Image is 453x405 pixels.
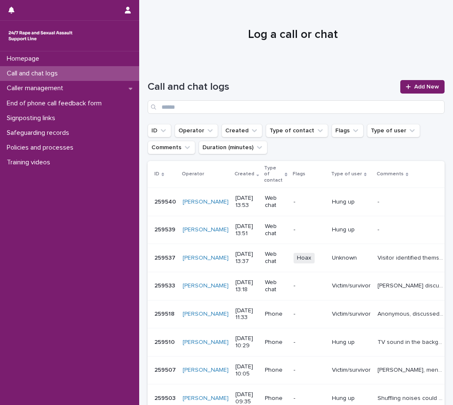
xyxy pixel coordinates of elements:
[7,27,74,44] img: rhQMoQhaT3yELyF149Cw
[235,363,258,378] p: [DATE] 10:05
[148,81,395,93] h1: Call and chat logs
[377,281,445,290] p: Sam discussed briefly their experience with SV perpetrated by their dad. Sam also discussed thoug...
[332,282,371,290] p: Victim/survivor
[182,169,204,179] p: Operator
[154,197,178,206] p: 259540
[332,311,371,318] p: Victim/survivor
[265,395,286,402] p: Phone
[294,339,325,346] p: -
[235,335,258,349] p: [DATE] 10:29
[175,124,218,137] button: Operator
[235,251,258,265] p: [DATE] 13:37
[293,169,305,179] p: Flags
[332,124,364,137] button: Flags
[265,339,286,346] p: Phone
[183,282,229,290] a: [PERSON_NAME]
[367,124,420,137] button: Type of user
[377,253,445,262] p: Visitor identified themselves as a victim of rape, before then disclosing that they were joking. ...
[154,169,159,179] p: ID
[264,164,283,185] p: Type of contact
[332,339,371,346] p: Hung up
[3,70,65,78] p: Call and chat logs
[148,124,171,137] button: ID
[3,99,108,107] p: End of phone call feedback form
[377,197,381,206] p: -
[265,279,286,293] p: Web chat
[235,223,258,237] p: [DATE] 13:51
[332,226,371,233] p: Hung up
[183,311,229,318] a: [PERSON_NAME]
[154,253,177,262] p: 259537
[266,124,328,137] button: Type of contact
[294,198,325,206] p: -
[265,223,286,237] p: Web chat
[294,367,325,374] p: -
[154,281,177,290] p: 259533
[154,225,177,233] p: 259539
[400,80,445,94] a: Add New
[235,279,258,293] p: [DATE] 13:18
[294,226,325,233] p: -
[3,84,70,92] p: Caller management
[294,311,325,318] p: -
[294,395,325,402] p: -
[3,144,80,152] p: Policies and processes
[377,337,445,346] p: TV sound in the background before caller hung up
[235,195,258,209] p: [DATE] 13:53
[183,255,229,262] a: [PERSON_NAME]
[148,100,445,114] input: Search
[3,129,76,137] p: Safeguarding records
[154,309,176,318] p: 259518
[154,337,176,346] p: 259510
[265,311,286,318] p: Phone
[377,225,381,233] p: -
[183,226,229,233] a: [PERSON_NAME]
[265,251,286,265] p: Web chat
[148,141,195,154] button: Comments
[183,395,229,402] a: [PERSON_NAME]
[331,169,362,179] p: Type of user
[377,169,404,179] p: Comments
[294,282,325,290] p: -
[3,158,57,166] p: Training videos
[148,28,438,42] h1: Log a call or chat
[414,84,439,90] span: Add New
[377,365,445,374] p: Anon, mentioned briefly about experiencing sexual violence a long time ago, and discussed thought...
[332,395,371,402] p: Hung up
[235,169,254,179] p: Created
[377,393,445,402] p: Shuffling noises could be heard and then call disconnected
[221,124,262,137] button: Created
[183,367,229,374] a: [PERSON_NAME]
[183,339,229,346] a: [PERSON_NAME]
[265,367,286,374] p: Phone
[3,55,46,63] p: Homepage
[294,253,315,263] span: Hoax
[183,198,229,206] a: [PERSON_NAME]
[235,307,258,322] p: [DATE] 11:33
[332,198,371,206] p: Hung up
[377,309,445,318] p: Anonymous, discussed their experience of SV by a group of people a week ago. Visitor explored the...
[199,141,267,154] button: Duration (minutes)
[332,367,371,374] p: Victim/survivor
[3,114,62,122] p: Signposting links
[265,195,286,209] p: Web chat
[154,365,178,374] p: 259507
[332,255,371,262] p: Unknown
[154,393,177,402] p: 259503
